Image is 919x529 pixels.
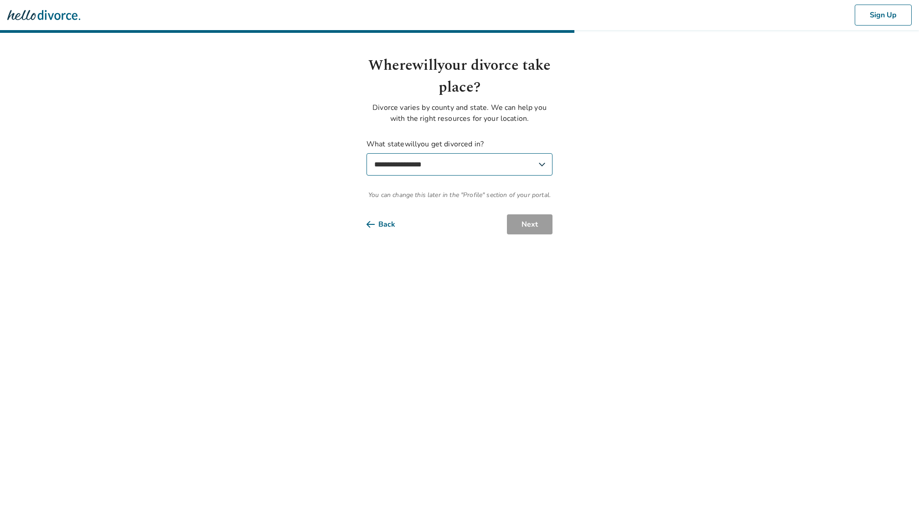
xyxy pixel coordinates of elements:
button: Sign Up [855,5,912,26]
img: Hello Divorce Logo [7,6,80,24]
span: You can change this later in the "Profile" section of your portal. [367,190,552,200]
button: Back [367,214,410,234]
select: What statewillyou get divorced in? [367,153,552,176]
button: Next [507,214,552,234]
p: Divorce varies by county and state. We can help you with the right resources for your location. [367,102,552,124]
iframe: Chat Widget [873,485,919,529]
label: What state will you get divorced in? [367,139,552,176]
h1: Where will your divorce take place? [367,55,552,99]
